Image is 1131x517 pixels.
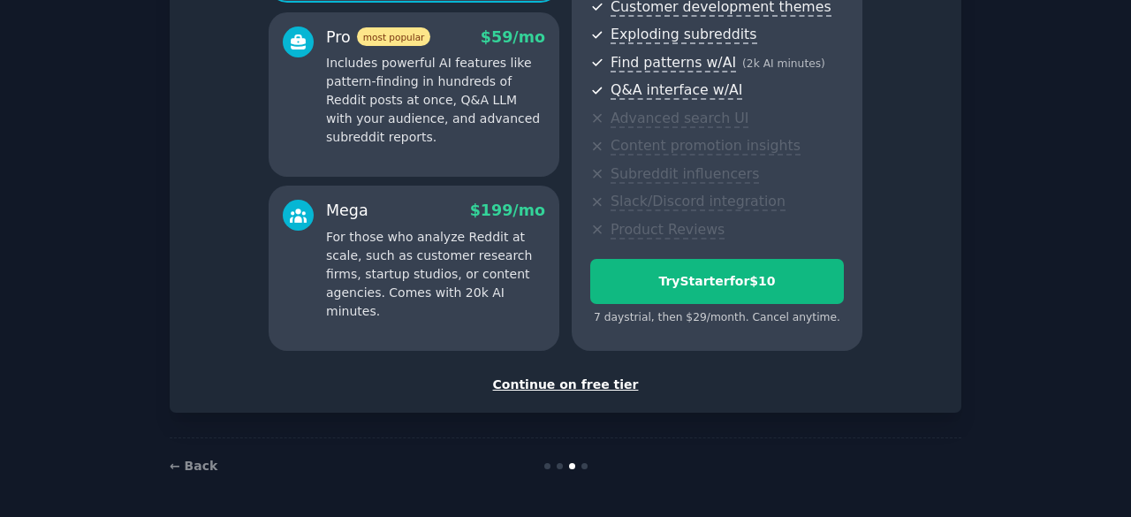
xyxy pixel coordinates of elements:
[611,221,725,239] span: Product Reviews
[611,110,748,128] span: Advanced search UI
[611,54,736,72] span: Find patterns w/AI
[742,57,825,70] span: ( 2k AI minutes )
[611,26,756,44] span: Exploding subreddits
[470,201,545,219] span: $ 199 /mo
[590,259,844,304] button: TryStarterfor$10
[357,27,431,46] span: most popular
[590,310,844,326] div: 7 days trial, then $ 29 /month . Cancel anytime.
[611,137,801,156] span: Content promotion insights
[326,228,545,321] p: For those who analyze Reddit at scale, such as customer research firms, startup studios, or conte...
[326,54,545,147] p: Includes powerful AI features like pattern-finding in hundreds of Reddit posts at once, Q&A LLM w...
[591,272,843,291] div: Try Starter for $10
[326,27,430,49] div: Pro
[611,81,742,100] span: Q&A interface w/AI
[481,28,545,46] span: $ 59 /mo
[326,200,368,222] div: Mega
[170,459,217,473] a: ← Back
[188,376,943,394] div: Continue on free tier
[611,193,786,211] span: Slack/Discord integration
[611,165,759,184] span: Subreddit influencers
